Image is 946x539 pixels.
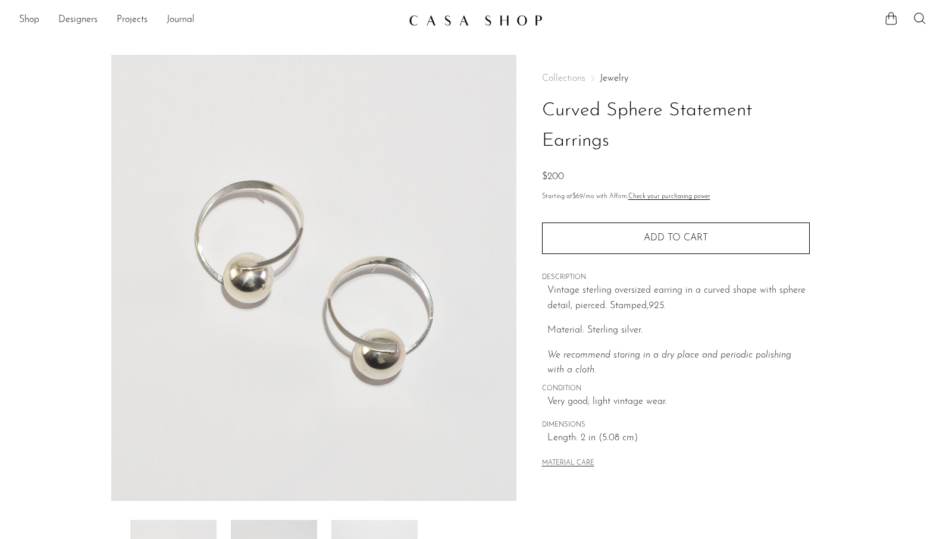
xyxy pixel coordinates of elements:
[117,12,148,28] a: Projects
[542,459,594,468] button: MATERIAL CARE
[547,394,810,410] span: Very good; light vintage wear.
[547,350,791,375] i: We recommend storing in a dry place and periodic polishing with a cloth.
[58,12,98,28] a: Designers
[644,233,708,243] span: Add to cart
[19,10,399,30] ul: NEW HEADER MENU
[167,12,195,28] a: Journal
[542,96,810,156] h1: Curved Sphere Statement Earrings
[542,74,810,83] nav: Breadcrumbs
[542,384,810,394] span: CONDITION
[628,193,710,200] a: Check your purchasing power - Learn more about Affirm Financing (opens in modal)
[542,420,810,431] span: DIMENSIONS
[542,272,810,283] span: DESCRIPTION
[542,74,585,83] span: Collections
[111,55,516,501] img: Curved Sphere Statement Earrings
[19,10,399,30] nav: Desktop navigation
[542,223,810,253] button: Add to cart
[19,12,39,28] a: Shop
[649,301,666,311] em: 925.
[547,283,810,314] p: Vintage sterling oversized earring in a curved shape with sphere detail, pierced. Stamped,
[547,323,810,339] p: Material: Sterling silver.
[542,172,564,181] span: $200
[600,74,628,83] a: Jewelry
[542,192,810,202] p: Starting at /mo with Affirm.
[572,193,583,200] span: $69
[547,431,810,446] span: Length: 2 in (5.08 cm)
